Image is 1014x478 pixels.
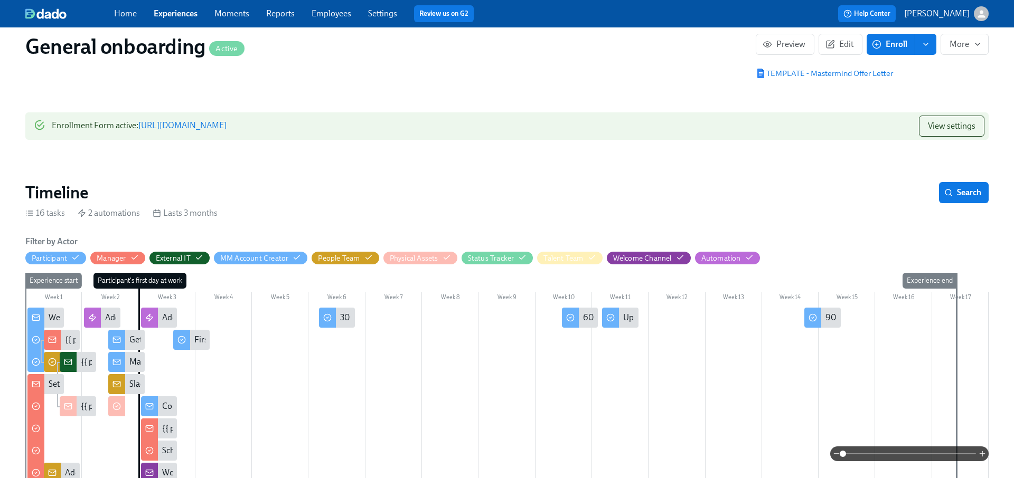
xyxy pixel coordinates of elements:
div: Welcome to Mastermind [27,308,64,328]
div: Get ready for your first day [129,334,224,346]
div: Update your 401k contributions [623,312,737,323]
h1: General onboarding [25,34,245,59]
span: Enroll [874,39,907,50]
div: {{ participant.startDate | MM-DD-YYYY }} : {{ participant.fullName }} - Set Up Needs [81,400,377,412]
a: Employees [312,8,351,18]
div: Enrollment Form active : [52,116,227,137]
div: 30 Day Check In [340,312,398,323]
button: Search [939,182,989,203]
div: Slack account for {{ participant.fullName }} [108,374,145,394]
div: Schedule {{ participant.firstName }}'s Check Ins [162,445,332,456]
button: Help Center [838,5,896,22]
div: Slack account for {{ participant.fullName }} [129,378,283,390]
div: Hide Welcome Channel [613,253,672,263]
div: Week 11 [592,292,649,305]
h6: Filter by Actor [25,236,78,247]
div: Schedule {{ participant.firstName }}'s Check Ins [141,441,177,461]
div: Set {{ participant.fullName }} up for success! [27,374,64,394]
button: Participant [25,252,86,264]
a: Experiences [154,8,198,18]
div: Hide External IT [156,253,191,263]
div: Hide Status Tracker [468,253,514,263]
img: Google Document [757,69,764,78]
div: Update your 401k contributions [602,308,639,328]
div: Week 17 [932,292,989,305]
button: View settings [919,116,984,137]
button: Edit [819,34,862,55]
div: {{ participant.firstName }}'s Laptop [65,334,192,346]
a: [URL][DOMAIN_NAME] [138,120,227,130]
a: Settings [368,8,397,18]
span: View settings [928,121,975,131]
a: Home [114,8,137,18]
div: Week 2 [82,292,138,305]
button: Manager [90,252,145,264]
button: Review us on G2 [414,5,474,22]
span: Search [946,187,981,198]
span: Preview [765,39,805,50]
div: Hide Talent Team [543,253,583,263]
div: {{ participant.firstName }}'s Laptop [44,330,80,350]
button: People Team [312,252,379,264]
button: Enroll [867,34,915,55]
a: Review us on G2 [419,8,468,19]
div: {{ participant.firstName }} starts [DATE]! [162,423,307,434]
div: Week 3 [139,292,195,305]
div: Mastermind account for {{ participant.fullName }} [108,352,145,372]
div: {{ participant.startDate | MM-DD-YYYY }} : {{ participant.fullName }} - Set Up Needs [81,356,377,368]
div: Hide Automation [701,253,741,263]
a: dado [25,8,114,19]
div: Hide People Team [318,253,360,263]
span: More [950,39,980,50]
div: Week 6 [308,292,365,305]
h2: Timeline [25,182,88,203]
a: Reports [266,8,295,18]
div: {{ participant.startDate | MM-DD-YYYY }} : {{ participant.fullName }} - Set Up Needs [60,352,96,372]
div: Add to HR onboarding [105,312,186,323]
button: Preview [756,34,814,55]
div: Lasts 3 months [153,207,218,219]
div: Participant's first day at work [93,273,186,289]
button: [PERSON_NAME] [904,6,989,21]
a: Moments [214,8,249,18]
div: Hide Manager [97,253,126,263]
div: 30 Day Check In [319,308,355,328]
div: Week 10 [536,292,592,305]
div: 60 Day Check In [562,308,598,328]
span: TEMPLATE - Mastermind Offer Letter [757,68,893,79]
div: 2 automations [78,207,140,219]
button: Talent Team [537,252,602,264]
p: [PERSON_NAME] [904,8,970,20]
span: Help Center [843,8,890,19]
div: {{ participant.firstName }} starts [DATE]! [141,418,177,438]
div: Week 15 [819,292,875,305]
button: Welcome Channel [607,252,691,264]
img: dado [25,8,67,19]
span: Edit [828,39,853,50]
div: Week 12 [649,292,705,305]
button: External IT [149,252,210,264]
div: Experience start [25,273,82,289]
div: Week 16 [875,292,932,305]
div: First Week Check In [173,330,210,350]
div: 16 tasks [25,207,65,219]
div: Adding to channel [141,308,177,328]
div: Week 13 [706,292,762,305]
div: Mastermind account for {{ participant.fullName }} [129,356,308,368]
div: Week 4 [195,292,252,305]
div: Set {{ participant.fullName }} up for success! [49,378,207,390]
div: Congrats on your first day! [162,400,257,412]
div: 90 Day Check In [804,308,841,328]
a: Google DocumentTEMPLATE - Mastermind Offer Letter [757,68,893,79]
div: Week 9 [478,292,535,305]
button: Status Tracker [462,252,533,264]
div: Week 1 [25,292,82,305]
div: Week 5 [252,292,308,305]
div: 90 Day Check In [825,312,884,323]
div: Hide MM Account Creator [220,253,289,263]
div: Week 14 [762,292,819,305]
div: Adding to channel [162,312,228,323]
div: Add to HR onboarding [84,308,120,328]
div: Week 8 [422,292,478,305]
